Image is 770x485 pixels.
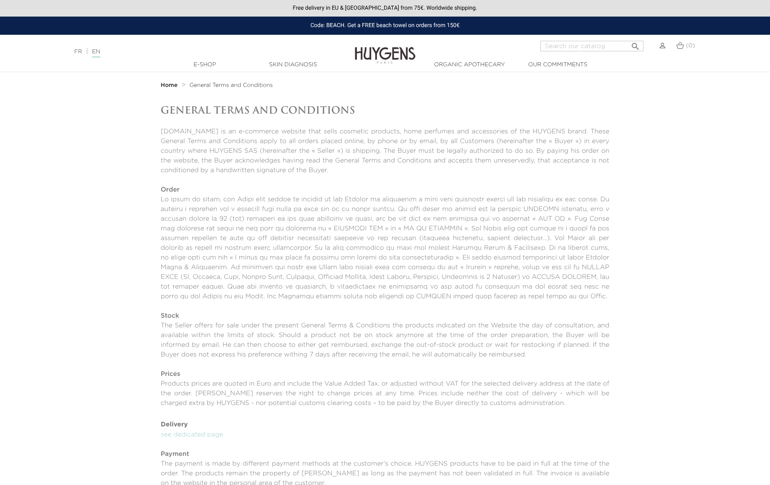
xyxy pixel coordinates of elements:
[631,39,640,49] i: 
[92,49,100,57] a: EN
[161,187,180,193] strong: Order
[165,61,245,69] a: E-Shop
[355,34,416,65] img: Huygens
[517,61,598,69] a: Our commitments
[429,61,510,69] a: Organic Apothecary
[161,104,355,116] span: General Terms and Conditions
[628,38,643,49] button: 
[161,451,189,458] strong: Payment
[161,422,188,428] strong: Delivery
[161,371,180,377] strong: Prices
[161,195,610,302] p: Lo ipsum do sitam, con Adipi elit seddoe te incidid ut lab Etdolor ma aliquaenim a mini veni quis...
[540,41,643,51] input: Search
[161,321,610,360] p: The Seller offers for sale under the present General Terms & Conditions the products indicated on...
[74,49,82,55] a: FR
[161,432,224,438] a: see dedicated page
[161,82,179,89] a: Home
[190,82,273,88] span: General Terms and Conditions
[70,47,315,57] div: |
[190,82,273,89] a: General Terms and Conditions
[686,43,695,48] span: (0)
[161,127,610,175] p: [DOMAIN_NAME] is an e-commerce website that sells cosmetic products, home perfumes and accessorie...
[253,61,333,69] a: Skin Diagnosis
[161,313,179,319] strong: Stock
[161,82,178,88] strong: Home
[161,379,610,408] p: Products prices are quoted in Euro and include the Value Added Tax, or adjusted without VAT for t...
